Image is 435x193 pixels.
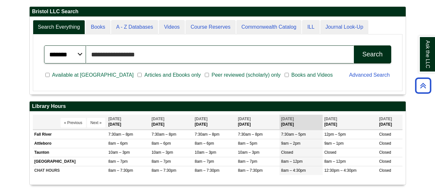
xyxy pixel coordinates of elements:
[236,115,279,129] th: [DATE]
[281,168,306,173] span: 8am – 4:30pm
[354,45,391,63] button: Search
[379,159,391,164] span: Closed
[362,51,383,58] div: Search
[413,81,433,90] a: Back to Top
[324,117,337,121] span: [DATE]
[238,159,257,164] span: 8am – 7pm
[238,168,263,173] span: 8am – 7:30pm
[86,20,110,34] a: Books
[320,20,368,34] a: Journal Look-Up
[150,115,193,129] th: [DATE]
[33,130,107,139] td: Fall River
[109,132,133,137] span: 7:30am – 8pm
[30,7,406,17] h2: Bristol LLC Search
[379,168,391,173] span: Closed
[324,168,356,173] span: 12:30pm – 4:30pm
[159,20,185,34] a: Videos
[285,72,289,78] input: Books and Videos
[109,159,128,164] span: 8am – 7pm
[152,117,165,121] span: [DATE]
[205,72,209,78] input: Peer reviewed (scholarly) only
[289,71,336,79] span: Books and Videos
[111,20,158,34] a: A - Z Databases
[324,132,346,137] span: 12pm – 5pm
[195,141,214,146] span: 8am – 6pm
[33,166,107,175] td: CHAT HOURS
[45,72,50,78] input: Available at [GEOGRAPHIC_DATA]
[33,148,107,157] td: Taunton
[61,118,86,128] button: « Previous
[281,117,294,121] span: [DATE]
[281,132,306,137] span: 7:30am – 5pm
[281,141,300,146] span: 9am – 2pm
[238,141,257,146] span: 8am – 5pm
[279,115,323,129] th: [DATE]
[50,71,136,79] span: Available at [GEOGRAPHIC_DATA]
[324,150,336,155] span: Closed
[379,150,391,155] span: Closed
[238,150,260,155] span: 10am – 3pm
[185,20,236,34] a: Course Reserves
[379,141,391,146] span: Closed
[238,132,263,137] span: 7:30am – 8pm
[324,159,346,164] span: 8am – 12pm
[236,20,302,34] a: Commonwealth Catalog
[33,139,107,148] td: Attleboro
[109,150,130,155] span: 10am – 3pm
[349,72,390,78] a: Advanced Search
[107,115,150,129] th: [DATE]
[195,168,220,173] span: 8am – 7:30pm
[209,71,283,79] span: Peer reviewed (scholarly) only
[323,115,377,129] th: [DATE]
[142,71,203,79] span: Articles and Ebooks only
[137,72,142,78] input: Articles and Ebooks only
[152,159,171,164] span: 8am – 7pm
[195,132,220,137] span: 7:30am – 8pm
[324,141,344,146] span: 9am – 1pm
[281,150,293,155] span: Closed
[377,115,402,129] th: [DATE]
[33,157,107,166] td: [GEOGRAPHIC_DATA]
[302,20,319,34] a: ILL
[195,159,214,164] span: 8am – 7pm
[379,132,391,137] span: Closed
[152,141,171,146] span: 8am – 6pm
[193,115,236,129] th: [DATE]
[195,150,216,155] span: 10am – 3pm
[152,168,176,173] span: 8am – 7:30pm
[30,101,406,111] h2: Library Hours
[281,159,303,164] span: 8am – 12pm
[152,150,173,155] span: 10am – 3pm
[109,168,133,173] span: 8am – 7:30pm
[195,117,208,121] span: [DATE]
[87,118,105,128] button: Next »
[109,141,128,146] span: 8am – 6pm
[109,117,121,121] span: [DATE]
[33,20,85,34] a: Search Everything
[238,117,251,121] span: [DATE]
[152,132,176,137] span: 7:30am – 8pm
[379,117,392,121] span: [DATE]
